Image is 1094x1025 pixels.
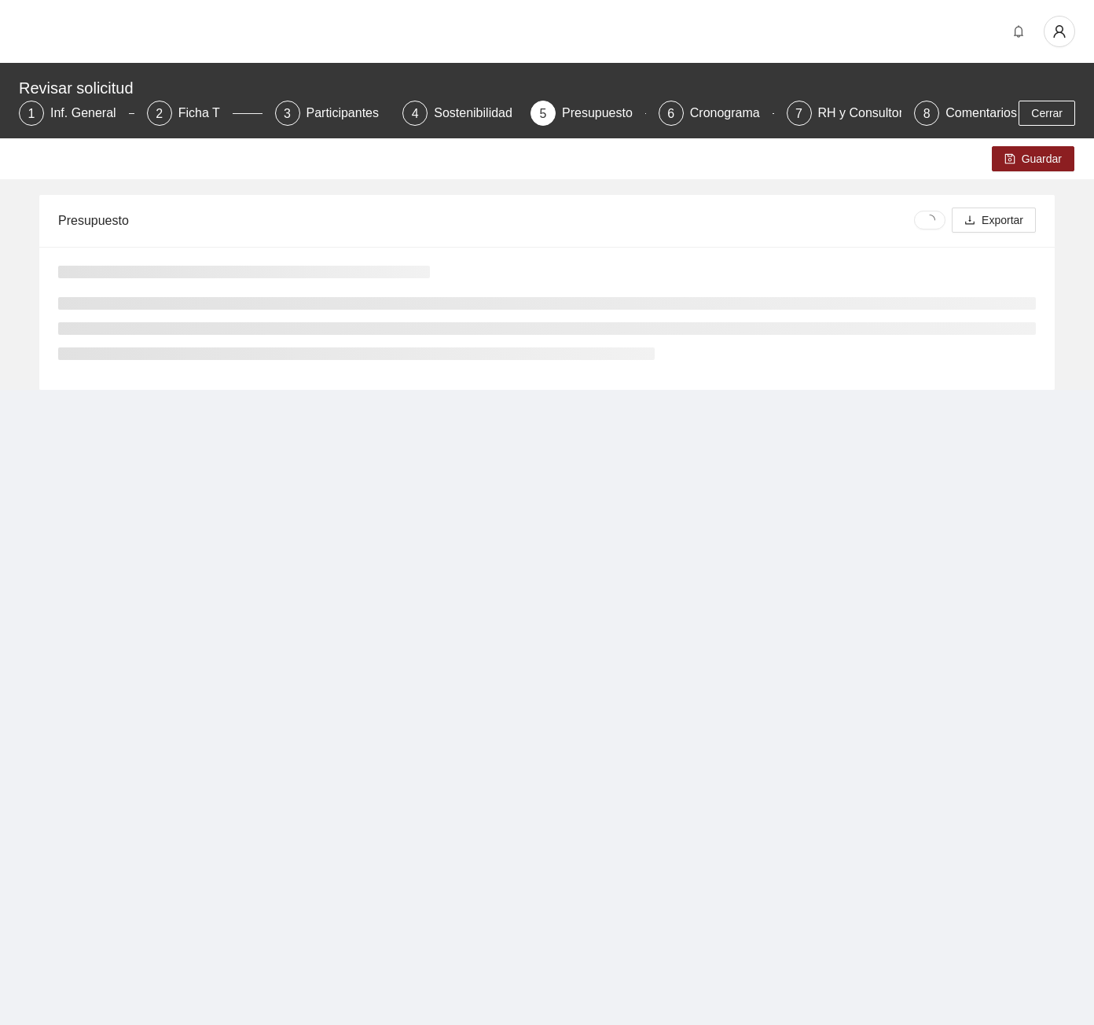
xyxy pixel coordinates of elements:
[530,101,646,126] div: 5Presupuesto
[19,101,134,126] div: 1Inf. General
[992,146,1074,171] button: saveGuardar
[982,211,1023,229] span: Exportar
[1022,150,1062,167] span: Guardar
[923,107,931,120] span: 8
[659,101,774,126] div: 6Cronograma
[562,101,645,126] div: Presupuesto
[964,215,975,227] span: download
[1006,19,1031,44] button: bell
[307,101,392,126] div: Participantes
[284,107,291,120] span: 3
[667,107,674,120] span: 6
[1044,24,1074,39] span: user
[690,101,773,126] div: Cronograma
[178,101,233,126] div: Ficha T
[1031,105,1063,122] span: Cerrar
[19,75,1066,101] div: Revisar solicitud
[540,107,547,120] span: 5
[50,101,129,126] div: Inf. General
[914,101,1017,126] div: 8Comentarios
[1019,101,1075,126] button: Cerrar
[795,107,802,120] span: 7
[1044,16,1075,47] button: user
[1004,153,1015,166] span: save
[156,107,163,120] span: 2
[58,198,914,243] div: Presupuesto
[924,215,935,226] span: loading
[28,107,35,120] span: 1
[952,208,1036,233] button: downloadExportar
[412,107,419,120] span: 4
[1007,25,1030,38] span: bell
[147,101,262,126] div: 2Ficha T
[945,101,1017,126] div: Comentarios
[818,101,929,126] div: RH y Consultores
[275,101,391,126] div: 3Participantes
[434,101,525,126] div: Sostenibilidad
[787,101,902,126] div: 7RH y Consultores
[402,101,518,126] div: 4Sostenibilidad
